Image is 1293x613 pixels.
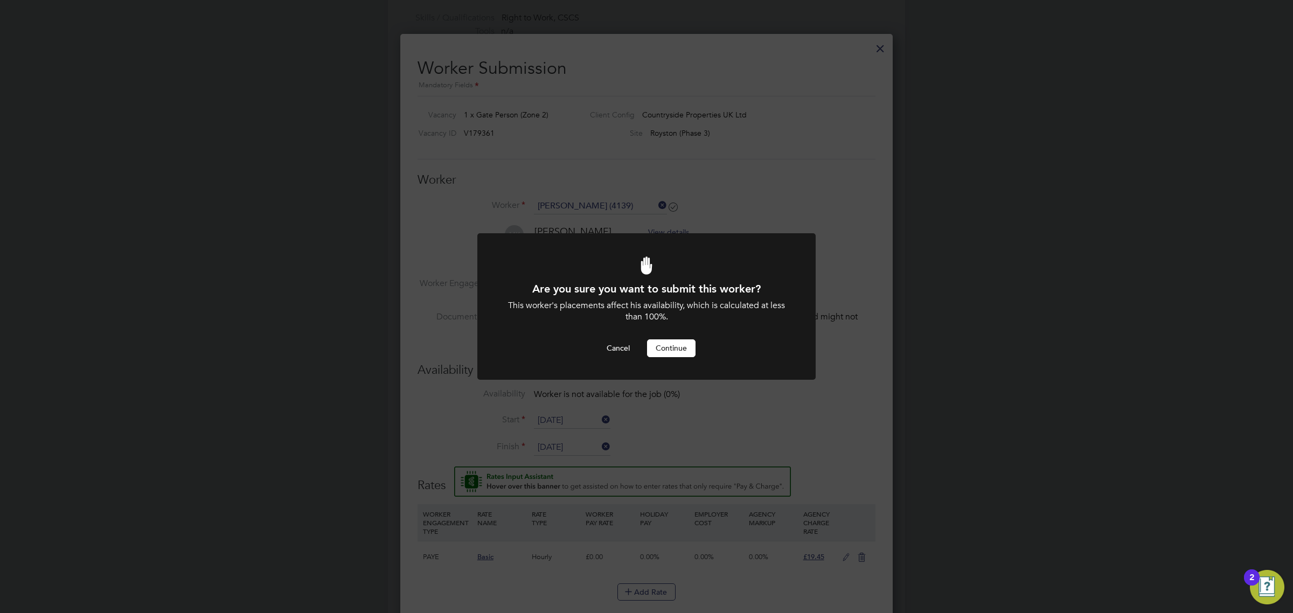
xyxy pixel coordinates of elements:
div: 2 [1249,577,1254,591]
button: Open Resource Center, 2 new notifications [1250,570,1284,604]
div: This worker's placements affect his availability, which is calculated at less than 100%. [506,300,787,323]
h1: Are you sure you want to submit this worker? [506,282,787,296]
button: Continue [647,339,696,357]
button: Cancel [598,339,638,357]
